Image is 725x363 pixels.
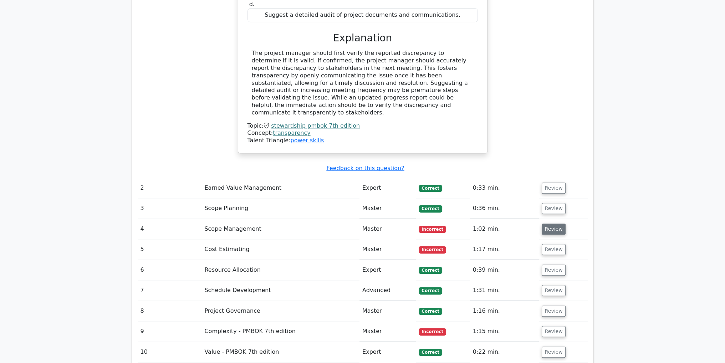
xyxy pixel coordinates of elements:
td: Master [359,219,416,239]
td: Scope Planning [201,198,359,219]
td: 8 [138,301,202,321]
td: Scope Management [201,219,359,239]
span: Correct [419,267,442,274]
td: Expert [359,342,416,362]
a: stewardship pmbok 7th edition [271,122,360,129]
td: Complexity - PMBOK 7th edition [201,321,359,342]
td: Expert [359,260,416,280]
td: 7 [138,280,202,301]
div: Suggest a detailed audit of project documents and communications. [247,8,478,22]
td: Advanced [359,280,416,301]
button: Review [542,203,566,214]
td: Earned Value Management [201,178,359,198]
td: 10 [138,342,202,362]
div: Topic: [247,122,478,130]
td: Cost Estimating [201,239,359,260]
button: Review [542,265,566,276]
span: Correct [419,205,442,212]
td: 1:02 min. [470,219,539,239]
button: Review [542,244,566,255]
td: 0:36 min. [470,198,539,219]
span: Correct [419,287,442,294]
button: Review [542,306,566,317]
td: Expert [359,178,416,198]
div: The project manager should first verify the reported discrepancy to determine if it is valid. If ... [252,50,474,116]
button: Review [542,224,566,235]
td: Master [359,198,416,219]
td: 5 [138,239,202,260]
td: Resource Allocation [201,260,359,280]
span: Incorrect [419,226,446,233]
td: Schedule Development [201,280,359,301]
a: Feedback on this question? [326,165,404,172]
span: d. [249,1,255,7]
td: 4 [138,219,202,239]
span: Correct [419,308,442,315]
button: Review [542,183,566,194]
div: Talent Triangle: [247,122,478,144]
div: Concept: [247,129,478,137]
td: 3 [138,198,202,219]
span: Incorrect [419,328,446,335]
h3: Explanation [252,32,474,44]
button: Review [542,326,566,337]
button: Review [542,347,566,358]
span: Correct [419,349,442,356]
td: 0:33 min. [470,178,539,198]
span: Correct [419,185,442,192]
td: 6 [138,260,202,280]
td: 9 [138,321,202,342]
td: Project Governance [201,301,359,321]
td: Master [359,321,416,342]
td: Value - PMBOK 7th edition [201,342,359,362]
a: power skills [290,137,324,144]
span: Incorrect [419,246,446,253]
button: Review [542,285,566,296]
td: Master [359,239,416,260]
a: transparency [273,129,311,136]
td: 1:15 min. [470,321,539,342]
td: 0:22 min. [470,342,539,362]
td: 0:39 min. [470,260,539,280]
td: 1:31 min. [470,280,539,301]
td: Master [359,301,416,321]
td: 2 [138,178,202,198]
td: 1:16 min. [470,301,539,321]
td: 1:17 min. [470,239,539,260]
